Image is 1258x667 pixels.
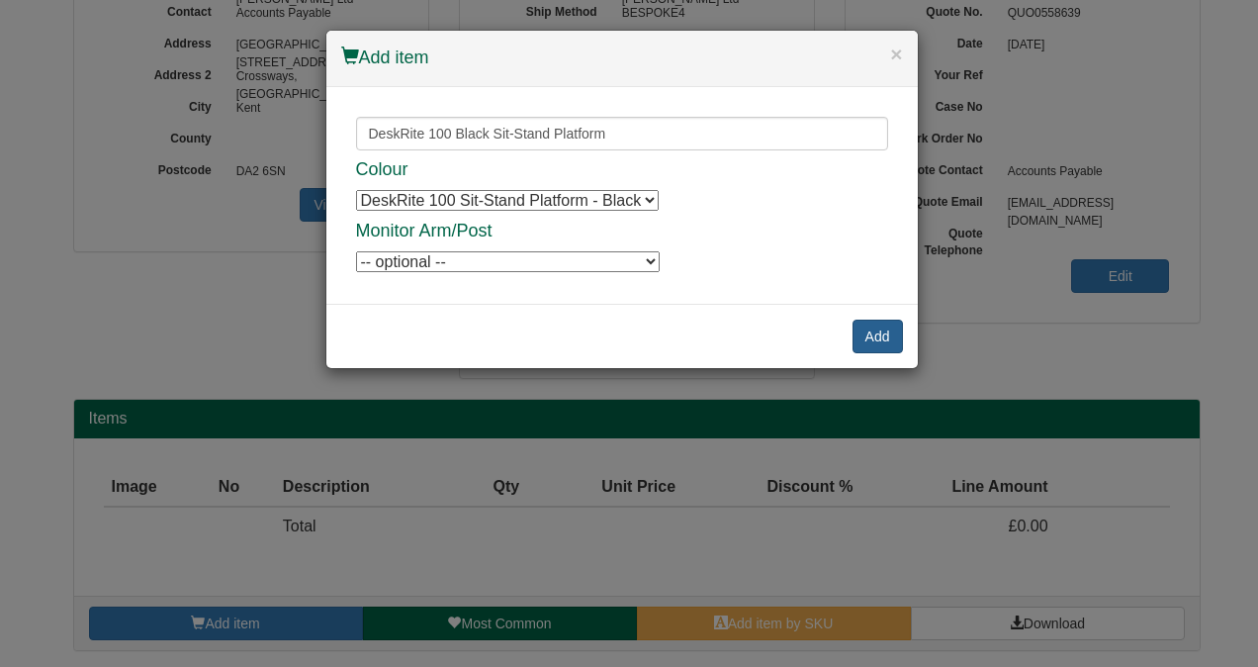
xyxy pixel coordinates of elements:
h4: Add item [341,46,903,71]
input: Search for a product [356,117,888,150]
button: Add [853,320,903,353]
button: × [890,44,902,64]
h4: Monitor Arm/Post [356,222,888,241]
h4: Colour [356,160,888,180]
